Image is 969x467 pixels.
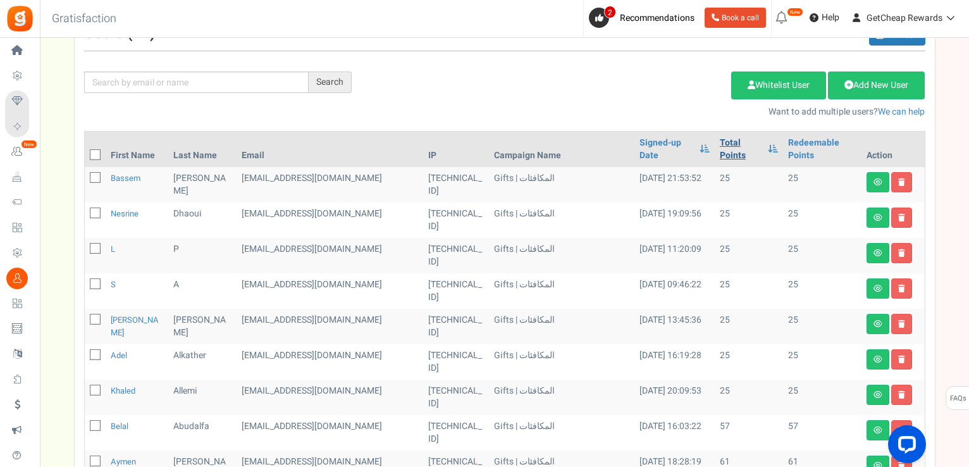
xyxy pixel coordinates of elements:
[715,380,783,415] td: 25
[783,415,861,451] td: 57
[715,202,783,238] td: 25
[423,167,489,202] td: [TECHNICAL_ID]
[787,8,803,16] em: New
[237,167,423,202] td: subscriber
[168,167,237,202] td: [PERSON_NAME]
[168,132,237,167] th: Last Name
[867,11,942,25] span: GetCheap Rewards
[111,349,127,361] a: adel
[106,132,169,167] th: First Name
[168,273,237,309] td: A
[6,4,34,33] img: Gratisfaction
[489,344,634,380] td: Gifts | المكافئات
[873,391,882,399] i: View details
[949,387,966,411] span: FAQs
[898,356,905,363] i: Delete user
[423,273,489,309] td: [TECHNICAL_ID]
[489,309,634,344] td: Gifts | المكافئات
[634,309,715,344] td: [DATE] 13:45:36
[423,415,489,451] td: [TECHNICAL_ID]
[423,238,489,273] td: [TECHNICAL_ID]
[898,249,905,257] i: Delete user
[731,72,826,99] a: Whitelist User
[111,172,140,184] a: Bassem
[423,344,489,380] td: [TECHNICAL_ID]
[878,105,925,118] a: We can help
[873,285,882,292] i: View details
[371,106,925,118] p: Want to add multiple users?
[111,420,128,432] a: Belal
[489,273,634,309] td: Gifts | المكافئات
[489,202,634,238] td: Gifts | المكافئات
[715,238,783,273] td: 25
[620,11,694,25] span: Recommendations
[111,243,115,255] a: L
[783,344,861,380] td: 25
[168,238,237,273] td: P
[898,285,905,292] i: Delete user
[783,309,861,344] td: 25
[715,344,783,380] td: 25
[873,320,882,328] i: View details
[5,141,34,163] a: New
[237,309,423,344] td: subscriber
[805,8,844,28] a: Help
[168,202,237,238] td: Dhaoui
[168,344,237,380] td: alkather
[111,278,116,290] a: S
[168,415,237,451] td: abudalfa
[715,415,783,451] td: 57
[898,391,905,399] i: Delete user
[309,72,352,93] div: Search
[489,132,634,167] th: Campaign Name
[604,6,616,18] span: 2
[84,72,309,93] input: Search by email or name
[715,167,783,202] td: 25
[783,238,861,273] td: 25
[38,6,130,32] h3: Gratisfaction
[237,415,423,451] td: [EMAIL_ADDRESS][DOMAIN_NAME]
[788,137,856,162] a: Redeemable Points
[168,380,237,415] td: Allemi
[873,356,882,363] i: View details
[237,202,423,238] td: subscriber
[489,238,634,273] td: Gifts | المكافئات
[423,132,489,167] th: IP
[898,320,905,328] i: Delete user
[783,273,861,309] td: 25
[783,202,861,238] td: 25
[873,214,882,221] i: View details
[898,214,905,221] i: Delete user
[489,380,634,415] td: Gifts | المكافئات
[634,238,715,273] td: [DATE] 11:20:09
[861,132,925,167] th: Action
[111,385,135,397] a: Khaled
[720,137,762,162] a: Total Points
[898,178,905,186] i: Delete user
[111,208,139,220] a: Nesrine
[873,427,882,434] i: View details
[168,309,237,344] td: [PERSON_NAME]
[21,140,37,149] em: New
[589,8,700,28] a: 2 Recommendations
[237,132,423,167] th: Email
[639,137,693,162] a: Signed-up Date
[634,167,715,202] td: [DATE] 21:53:52
[423,309,489,344] td: [TECHNICAL_ID]
[489,167,634,202] td: Gifts | المكافئات
[634,202,715,238] td: [DATE] 19:09:56
[873,249,882,257] i: View details
[237,238,423,273] td: subscriber
[111,314,159,339] a: [PERSON_NAME]
[705,8,766,28] a: Book a call
[84,25,155,42] h3: Users ( )
[634,273,715,309] td: [DATE] 09:46:22
[634,415,715,451] td: [DATE] 16:03:22
[783,380,861,415] td: 25
[489,415,634,451] td: Gifts | المكافئات
[634,380,715,415] td: [DATE] 20:09:53
[423,380,489,415] td: [TECHNICAL_ID]
[237,273,423,309] td: subscriber
[237,380,423,415] td: subscriber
